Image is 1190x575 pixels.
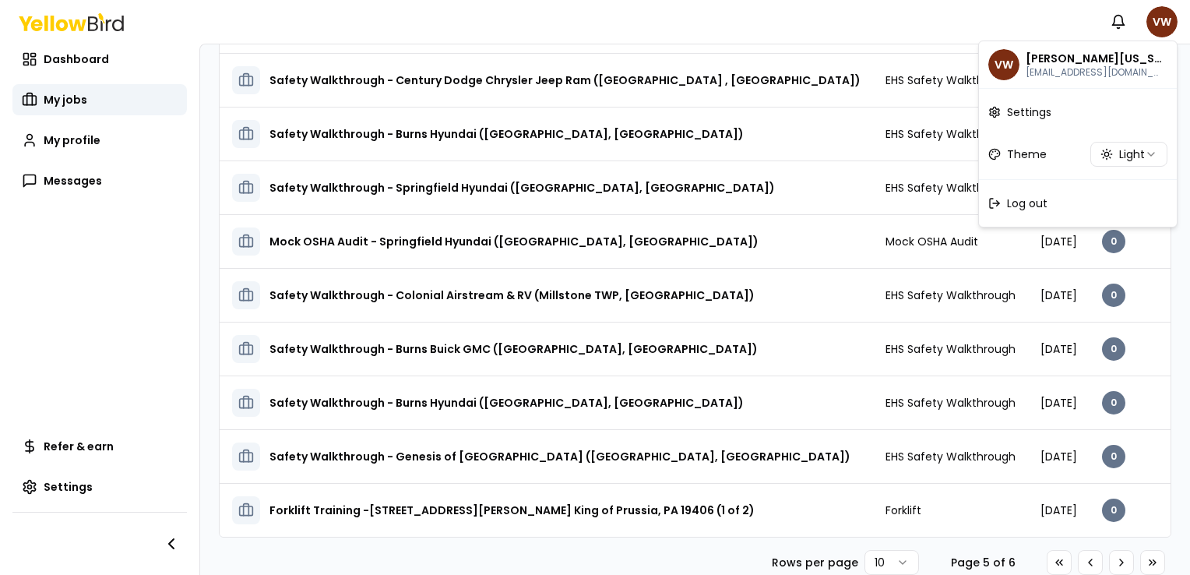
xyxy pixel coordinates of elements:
p: Vance Washington [1026,51,1163,66]
p: washingtonvance@yahoo.com [1026,66,1163,79]
span: Log out [1007,196,1047,211]
span: VW [988,49,1019,80]
span: Theme [1007,146,1047,162]
span: Settings [1007,104,1051,120]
